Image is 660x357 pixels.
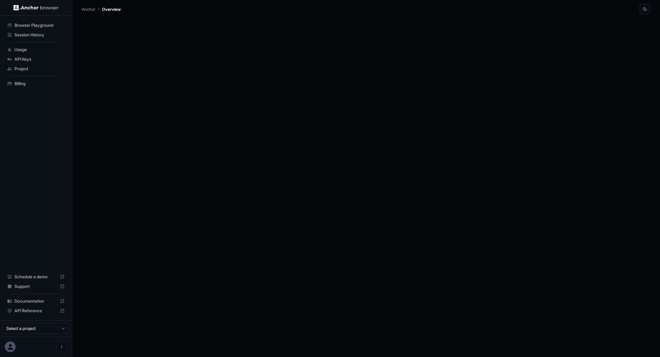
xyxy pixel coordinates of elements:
[5,296,67,306] div: Documentation
[5,79,67,88] div: Billing
[5,45,67,54] div: Usage
[14,298,57,304] span: Documentation
[5,54,67,64] div: API Keys
[14,274,57,280] span: Schedule a demo
[82,6,121,12] nav: breadcrumb
[14,283,57,289] span: Support
[5,20,67,30] div: Browser Playground
[14,5,59,11] img: Anchor Logo
[14,32,65,38] span: Session History
[82,6,95,12] p: Anchor
[14,22,65,28] span: Browser Playground
[14,66,65,72] span: Project
[56,341,67,352] button: Open menu
[5,282,67,291] div: Support
[102,6,121,12] p: Overview
[5,306,67,316] div: API Reference
[14,308,57,314] span: API Reference
[5,64,67,74] div: Project
[5,272,67,282] div: Schedule a demo
[14,56,65,62] span: API Keys
[5,30,67,40] div: Session History
[14,47,65,53] span: Usage
[14,81,65,87] span: Billing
